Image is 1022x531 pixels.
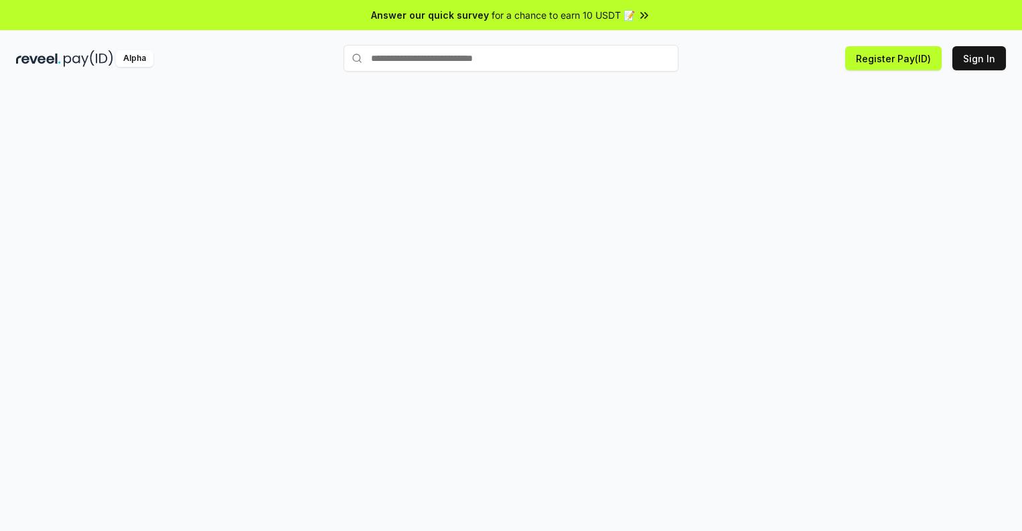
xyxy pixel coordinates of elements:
[845,46,942,70] button: Register Pay(ID)
[952,46,1006,70] button: Sign In
[371,8,489,22] span: Answer our quick survey
[16,50,61,67] img: reveel_dark
[492,8,635,22] span: for a chance to earn 10 USDT 📝
[116,50,153,67] div: Alpha
[64,50,113,67] img: pay_id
